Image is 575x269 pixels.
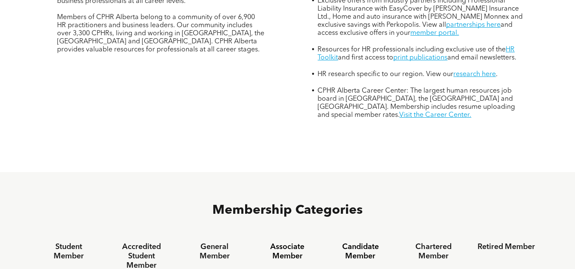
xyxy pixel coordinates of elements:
h4: Chartered Member [405,242,462,261]
h4: General Member [186,242,243,261]
a: partnerships here [446,22,501,28]
span: and first access to [338,54,393,61]
h4: Candidate Member [332,242,389,261]
h4: Student Member [40,242,97,261]
h4: Associate Member [259,242,316,261]
span: . [496,71,498,78]
span: Resources for HR professionals including exclusive use of the [318,46,506,53]
a: member portal. [410,30,459,37]
h4: Retired Member [478,242,535,252]
span: CPHR Alberta Career Center: The largest human resources job board in [GEOGRAPHIC_DATA], the [GEOG... [318,88,515,119]
span: Membership Categories [212,204,363,217]
span: and email newsletters. [447,54,516,61]
a: print publications [393,54,447,61]
a: Visit the Career Center. [399,112,471,119]
span: HR research specific to our region. View our [318,71,453,78]
a: research here [453,71,496,78]
span: Members of CPHR Alberta belong to a community of over 6,900 HR practitioners and business leaders... [57,14,264,53]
